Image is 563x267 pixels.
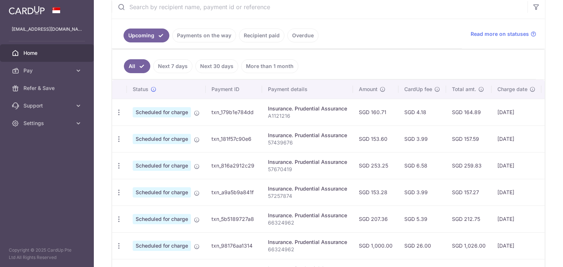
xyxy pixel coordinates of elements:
[446,99,492,125] td: SGD 164.89
[206,152,262,179] td: txn_816a2912c29
[133,107,191,117] span: Scheduled for charge
[133,161,191,171] span: Scheduled for charge
[133,241,191,251] span: Scheduled for charge
[446,232,492,259] td: SGD 1,026.00
[452,86,476,93] span: Total amt.
[492,179,541,206] td: [DATE]
[23,49,72,57] span: Home
[23,84,72,92] span: Refer & Save
[492,99,541,125] td: [DATE]
[398,179,446,206] td: SGD 3.99
[124,59,150,73] a: All
[268,139,347,146] p: 57439676
[446,206,492,232] td: SGD 212.75
[206,179,262,206] td: txn_a9a5b9a841f
[206,206,262,232] td: txn_5b5189727a8
[268,105,347,112] div: Insurance. Prudential Assurance
[268,192,347,200] p: 57257874
[359,86,378,93] span: Amount
[398,152,446,179] td: SGD 6.58
[446,179,492,206] td: SGD 157.27
[268,158,347,166] div: Insurance. Prudential Assurance
[262,80,353,99] th: Payment details
[206,80,262,99] th: Payment ID
[206,232,262,259] td: txn_98176aa1314
[268,219,347,226] p: 66324962
[268,185,347,192] div: Insurance. Prudential Assurance
[268,112,347,120] p: A1121216
[268,246,347,253] p: 66324962
[133,214,191,224] span: Scheduled for charge
[353,152,398,179] td: SGD 253.25
[446,125,492,152] td: SGD 157.59
[353,232,398,259] td: SGD 1,000.00
[133,187,191,198] span: Scheduled for charge
[353,179,398,206] td: SGD 153.28
[268,166,347,173] p: 57670419
[195,59,238,73] a: Next 30 days
[133,86,148,93] span: Status
[353,99,398,125] td: SGD 160.71
[23,102,72,109] span: Support
[239,29,284,42] a: Recipient paid
[471,30,536,38] a: Read more on statuses
[12,26,82,33] p: [EMAIL_ADDRESS][DOMAIN_NAME]
[353,206,398,232] td: SGD 207.36
[398,206,446,232] td: SGD 5.39
[9,6,45,15] img: CardUp
[492,206,541,232] td: [DATE]
[446,152,492,179] td: SGD 259.83
[172,29,236,42] a: Payments on the way
[153,59,192,73] a: Next 7 days
[353,125,398,152] td: SGD 153.60
[471,30,529,38] span: Read more on statuses
[268,132,347,139] div: Insurance. Prudential Assurance
[206,125,262,152] td: txn_181f57c90e6
[23,67,72,74] span: Pay
[206,99,262,125] td: txn_179b1e784dd
[268,212,347,219] div: Insurance. Prudential Assurance
[241,59,298,73] a: More than 1 month
[124,29,169,42] a: Upcoming
[16,5,32,12] span: Help
[492,152,541,179] td: [DATE]
[404,86,432,93] span: CardUp fee
[268,238,347,246] div: Insurance. Prudential Assurance
[497,86,527,93] span: Charge date
[492,232,541,259] td: [DATE]
[287,29,319,42] a: Overdue
[398,125,446,152] td: SGD 3.99
[23,120,72,127] span: Settings
[492,125,541,152] td: [DATE]
[133,134,191,144] span: Scheduled for charge
[398,232,446,259] td: SGD 26.00
[398,99,446,125] td: SGD 4.18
